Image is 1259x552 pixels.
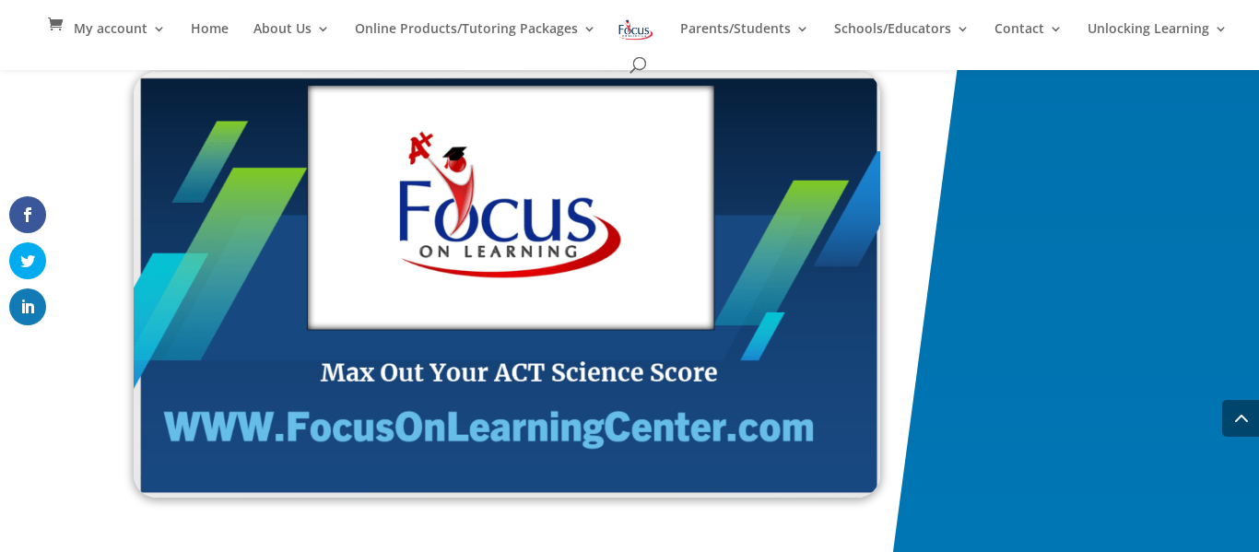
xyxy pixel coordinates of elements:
[1088,22,1228,53] a: Unlocking Learning
[994,22,1063,53] a: Contact
[191,22,229,53] a: Home
[134,480,880,502] a: Digital ACT Prep English/Reading Workbook
[617,17,655,43] img: Focus on Learning
[134,72,880,498] img: Science Jumpstart Screenshot TPS
[680,22,809,53] a: Parents/Students
[74,22,166,53] a: My account
[355,22,596,53] a: Online Products/Tutoring Packages
[253,22,330,53] a: About Us
[834,22,970,53] a: Schools/Educators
